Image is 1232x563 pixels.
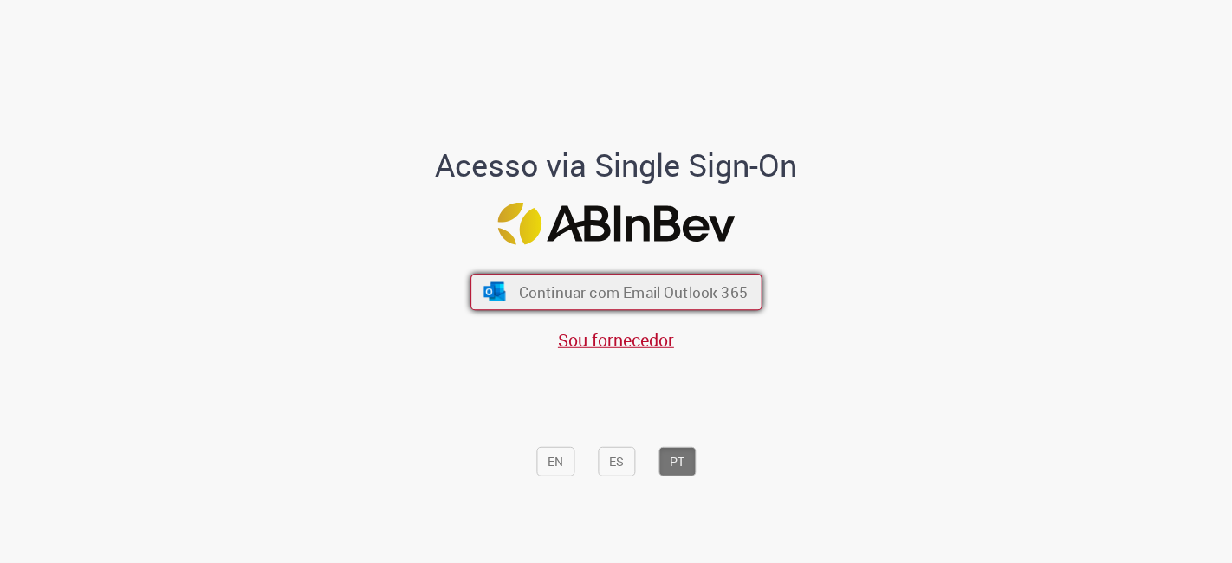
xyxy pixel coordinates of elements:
h1: Acesso via Single Sign-On [376,147,857,182]
button: PT [658,447,696,476]
img: ícone Azure/Microsoft 360 [482,282,507,301]
button: EN [536,447,574,476]
button: ES [598,447,635,476]
a: Sou fornecedor [558,328,674,352]
span: Continuar com Email Outlook 365 [518,282,747,302]
button: ícone Azure/Microsoft 360 Continuar com Email Outlook 365 [470,275,762,311]
img: Logo ABInBev [497,203,735,245]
